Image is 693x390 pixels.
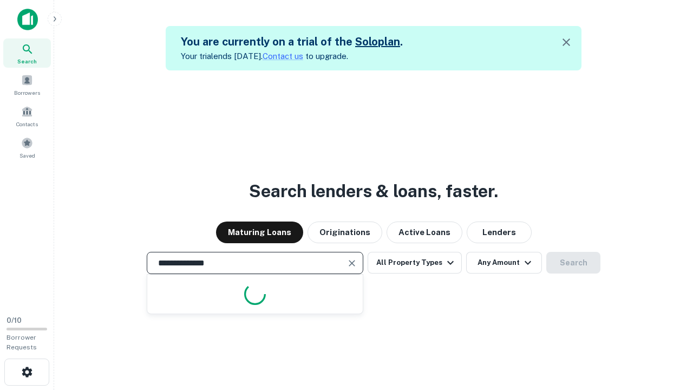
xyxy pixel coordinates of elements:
button: All Property Types [368,252,462,274]
a: Borrowers [3,70,51,99]
a: Contacts [3,101,51,131]
button: Originations [308,222,382,243]
span: Saved [19,151,35,160]
h5: You are currently on a trial of the . [181,34,403,50]
button: Active Loans [387,222,462,243]
p: Your trial ends [DATE]. to upgrade. [181,50,403,63]
a: Saved [3,133,51,162]
a: Contact us [263,51,303,61]
span: Search [17,57,37,66]
a: Soloplan [355,35,400,48]
button: Clear [344,256,359,271]
span: 0 / 10 [6,316,22,324]
a: Search [3,38,51,68]
button: Maturing Loans [216,222,303,243]
img: capitalize-icon.png [17,9,38,30]
span: Borrower Requests [6,334,37,351]
span: Borrowers [14,88,40,97]
button: Lenders [467,222,532,243]
h3: Search lenders & loans, faster. [249,178,498,204]
button: Any Amount [466,252,542,274]
span: Contacts [16,120,38,128]
iframe: Chat Widget [639,303,693,355]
